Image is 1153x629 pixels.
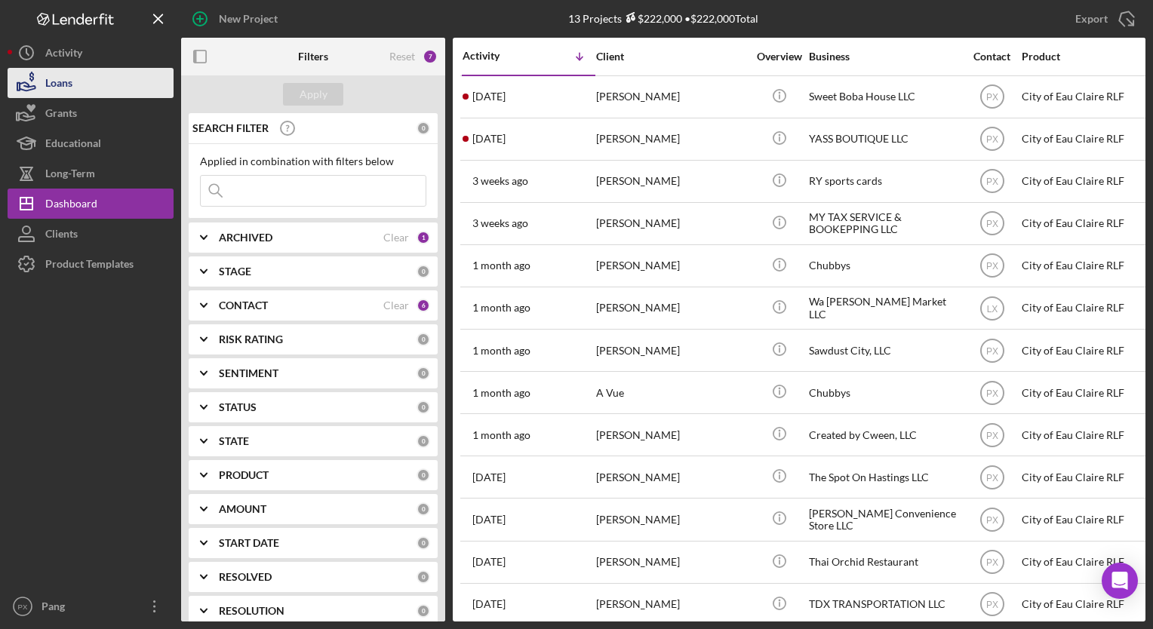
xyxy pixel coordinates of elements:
[596,415,747,455] div: [PERSON_NAME]
[417,604,430,618] div: 0
[45,189,97,222] div: Dashboard
[219,469,269,481] b: PRODUCT
[472,429,530,441] time: 2025-07-22 20:50
[596,288,747,328] div: [PERSON_NAME]
[985,600,998,610] text: PX
[596,246,747,286] div: [PERSON_NAME]
[809,499,960,539] div: [PERSON_NAME] Convenience Store LLC
[45,158,95,192] div: Long-Term
[472,302,530,314] time: 2025-07-30 15:42
[472,598,506,610] time: 2025-07-02 21:04
[472,91,506,103] time: 2025-09-02 01:52
[423,49,438,64] div: 7
[417,468,430,482] div: 0
[8,98,174,128] button: Grants
[596,77,747,117] div: [PERSON_NAME]
[472,175,528,187] time: 2025-08-12 19:02
[472,387,530,399] time: 2025-07-23 16:04
[809,204,960,244] div: MY TAX SERVICE & BOOKEPPING LLC
[985,388,998,398] text: PX
[192,122,269,134] b: SEARCH FILTER
[283,83,343,106] button: Apply
[751,51,807,63] div: Overview
[596,161,747,201] div: [PERSON_NAME]
[809,585,960,624] div: TDX TRANSPORTATION LLC
[596,585,747,624] div: [PERSON_NAME]
[964,51,1020,63] div: Contact
[389,51,415,63] div: Reset
[417,299,430,312] div: 6
[8,68,174,98] button: Loans
[985,219,998,229] text: PX
[181,4,293,34] button: New Project
[809,119,960,159] div: YASS BOUTIQUE LLC
[417,121,430,135] div: 0
[596,204,747,244] div: [PERSON_NAME]
[417,333,430,346] div: 0
[8,158,174,189] button: Long-Term
[985,261,998,272] text: PX
[417,570,430,584] div: 0
[472,471,506,483] time: 2025-07-17 23:29
[417,502,430,516] div: 0
[596,457,747,497] div: [PERSON_NAME]
[596,499,747,539] div: [PERSON_NAME]
[596,330,747,370] div: [PERSON_NAME]
[985,134,998,145] text: PX
[219,232,272,244] b: ARCHIVED
[8,219,174,249] button: Clients
[809,330,960,370] div: Sawdust City, LLC
[809,77,960,117] div: Sweet Boba House LLC
[219,4,278,34] div: New Project
[8,189,174,219] a: Dashboard
[219,503,266,515] b: AMOUNT
[985,472,998,483] text: PX
[809,542,960,582] div: Thai Orchid Restaurant
[417,434,430,448] div: 0
[809,161,960,201] div: RY sports cards
[809,415,960,455] div: Created by Cween, LLC
[596,51,747,63] div: Client
[8,591,174,621] button: PXPang [PERSON_NAME]
[809,373,960,413] div: Chubbys
[8,128,174,158] button: Educational
[472,217,528,229] time: 2025-08-11 18:49
[383,299,409,311] div: Clear
[417,367,430,380] div: 0
[18,603,28,611] text: PX
[985,176,998,187] text: PX
[472,259,530,272] time: 2025-07-30 17:23
[45,98,77,132] div: Grants
[986,303,998,314] text: LX
[985,345,998,356] text: PX
[472,345,530,357] time: 2025-07-24 17:26
[45,128,101,162] div: Educational
[45,249,134,283] div: Product Templates
[985,515,998,526] text: PX
[596,119,747,159] div: [PERSON_NAME]
[809,51,960,63] div: Business
[298,51,328,63] b: Filters
[417,536,430,550] div: 0
[45,68,72,102] div: Loans
[8,38,174,68] button: Activity
[596,373,747,413] div: A Vue
[219,299,268,311] b: CONTACT
[300,83,327,106] div: Apply
[8,249,174,279] button: Product Templates
[219,367,278,379] b: SENTIMENT
[200,155,426,167] div: Applied in combination with filters below
[985,557,998,568] text: PX
[1060,4,1145,34] button: Export
[596,542,747,582] div: [PERSON_NAME]
[219,537,279,549] b: START DATE
[45,38,82,72] div: Activity
[809,288,960,328] div: Wa [PERSON_NAME] Market LLC
[417,231,430,244] div: 1
[985,92,998,103] text: PX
